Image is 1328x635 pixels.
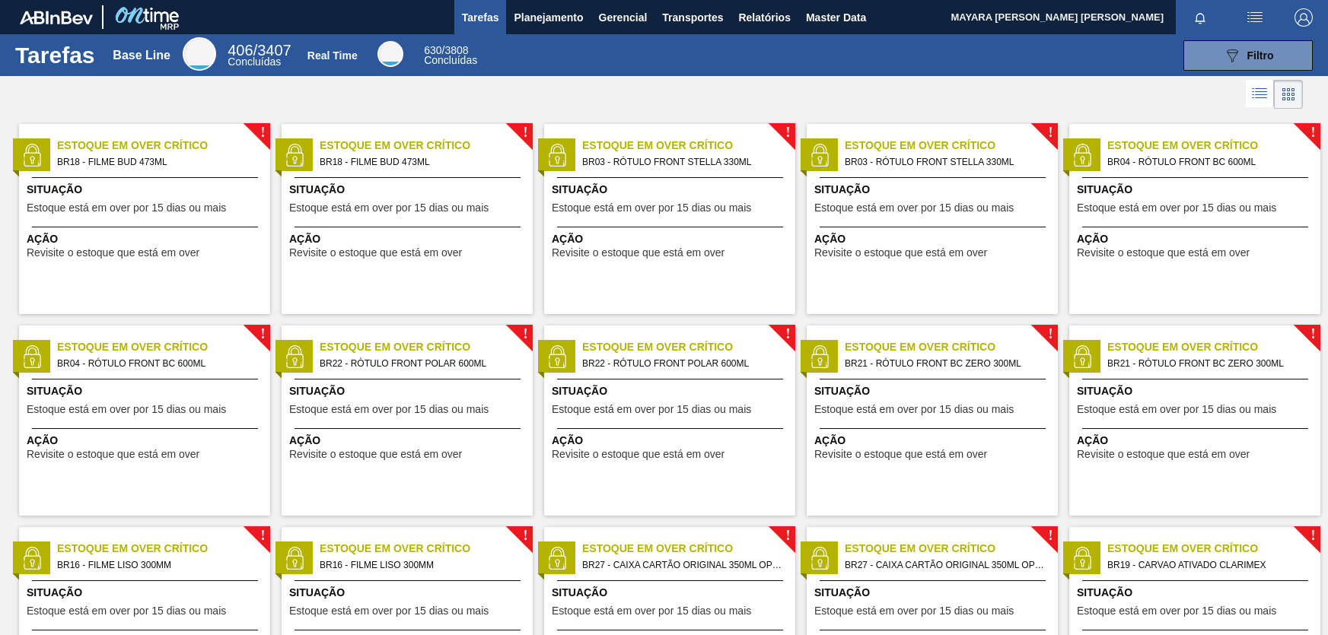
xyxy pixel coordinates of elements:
span: Planejamento [514,8,583,27]
span: ! [1310,127,1315,138]
img: status [1071,547,1094,570]
span: Relatórios [738,8,790,27]
img: status [546,345,568,368]
span: Concluídas [228,56,281,68]
span: BR04 - RÓTULO FRONT BC 600ML [57,355,258,372]
span: ! [785,329,790,340]
span: Estoque está em over por 15 dias ou mais [552,202,751,214]
span: Ação [1077,231,1317,247]
span: Revisite o estoque que está em over [27,449,199,460]
span: Estoque está em over por 15 dias ou mais [1077,404,1276,415]
span: Estoque está em over por 15 dias ou mais [814,605,1014,617]
span: Estoque em Over Crítico [845,138,1058,154]
span: Ação [27,433,266,449]
span: Estoque em Over Crítico [57,541,270,557]
span: BR04 - RÓTULO FRONT BC 600ML [1107,154,1308,170]
span: ! [523,329,527,340]
div: Real Time [377,41,403,67]
span: ! [260,127,265,138]
div: Base Line [228,44,291,67]
img: status [546,144,568,167]
span: Estoque está em over por 15 dias ou mais [552,404,751,415]
span: BR22 - RÓTULO FRONT POLAR 600ML [582,355,783,372]
span: Estoque em Over Crítico [320,541,533,557]
span: Estoque está em over por 15 dias ou mais [814,404,1014,415]
span: Ação [814,231,1054,247]
span: Ação [814,433,1054,449]
div: Real Time [424,46,477,65]
span: / 3808 [424,44,468,56]
div: Real Time [307,49,358,62]
span: Estoque está em over por 15 dias ou mais [289,202,489,214]
span: ! [785,530,790,541]
div: Base Line [113,49,170,62]
div: Visão em Lista [1246,80,1274,109]
span: Revisite o estoque que está em over [1077,247,1250,259]
span: Ação [552,433,791,449]
span: Revisite o estoque que está em over [1077,449,1250,460]
span: ! [1310,530,1315,541]
span: Filtro [1247,49,1274,62]
span: Situação [289,182,529,198]
span: Situação [289,585,529,601]
span: Ação [27,231,266,247]
span: Situação [552,182,791,198]
span: Ação [289,433,529,449]
span: Estoque está em over por 15 dias ou mais [289,605,489,617]
span: Situação [1077,182,1317,198]
span: ! [260,530,265,541]
span: Situação [289,383,529,399]
span: ! [523,530,527,541]
img: status [21,547,43,570]
span: Estoque está em over por 15 dias ou mais [1077,202,1276,214]
img: status [283,547,306,570]
span: Estoque está em over por 15 dias ou mais [1077,605,1276,617]
span: Revisite o estoque que está em over [814,247,987,259]
span: BR18 - FILME BUD 473ML [320,154,521,170]
span: BR27 - CAIXA CARTÃO ORIGINAL 350ML OPEN CORNER [845,557,1046,573]
span: Revisite o estoque que está em over [289,449,462,460]
span: Revisite o estoque que está em over [289,247,462,259]
span: 630 [424,44,441,56]
span: Estoque em Over Crítico [1107,541,1320,557]
span: ! [260,329,265,340]
h1: Tarefas [15,46,95,64]
span: Situação [27,585,266,601]
img: status [283,144,306,167]
img: status [21,144,43,167]
img: userActions [1246,8,1264,27]
img: status [808,345,831,368]
span: BR16 - FILME LISO 300MM [320,557,521,573]
span: Revisite o estoque que está em over [814,449,987,460]
span: Situação [1077,383,1317,399]
span: BR18 - FILME BUD 473ML [57,154,258,170]
span: ! [1048,127,1053,138]
span: Concluídas [424,54,477,66]
img: status [808,547,831,570]
span: Estoque em Over Crítico [582,339,795,355]
span: ! [1048,329,1053,340]
span: Estoque em Over Crítico [320,339,533,355]
span: Revisite o estoque que está em over [27,247,199,259]
button: Filtro [1183,40,1313,71]
img: Logout [1295,8,1313,27]
span: BR19 - CARVAO ATIVADO CLARIMEX [1107,557,1308,573]
span: Revisite o estoque que está em over [552,449,725,460]
span: Estoque em Over Crítico [57,138,270,154]
span: Tarefas [462,8,499,27]
span: Estoque está em over por 15 dias ou mais [552,605,751,617]
span: BR22 - RÓTULO FRONT POLAR 600ML [320,355,521,372]
span: Gerencial [599,8,648,27]
span: Estoque em Over Crítico [57,339,270,355]
span: Estoque está em over por 15 dias ou mais [814,202,1014,214]
span: Situação [814,585,1054,601]
span: ! [1048,530,1053,541]
img: status [283,345,306,368]
span: / 3407 [228,42,291,59]
button: Notificações [1176,7,1224,28]
span: Situação [814,182,1054,198]
img: TNhmsLtSVTkK8tSr43FrP2fwEKptu5GPRR3wAAAABJRU5ErkJggg== [20,11,93,24]
img: status [1071,345,1094,368]
span: ! [1310,329,1315,340]
span: Estoque está em over por 15 dias ou mais [289,404,489,415]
